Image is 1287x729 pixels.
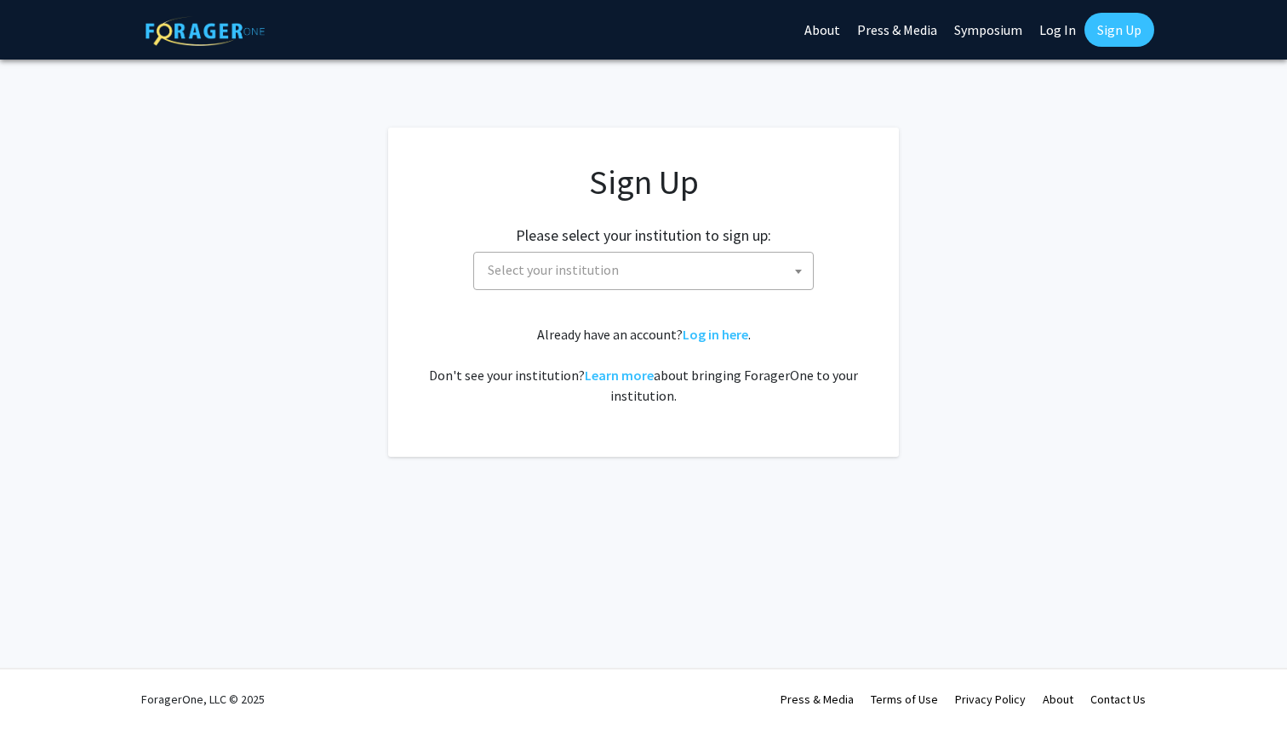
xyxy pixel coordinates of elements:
[422,162,865,202] h1: Sign Up
[585,367,654,384] a: Learn more about bringing ForagerOne to your institution
[473,252,814,290] span: Select your institution
[955,692,1026,707] a: Privacy Policy
[146,16,265,46] img: ForagerOne Logo
[488,261,619,278] span: Select your institution
[422,324,865,406] div: Already have an account? . Don't see your institution? about bringing ForagerOne to your institut...
[1043,692,1073,707] a: About
[781,692,854,707] a: Press & Media
[481,253,813,288] span: Select your institution
[1084,13,1154,47] a: Sign Up
[516,226,771,245] h2: Please select your institution to sign up:
[141,669,265,729] div: ForagerOne, LLC © 2025
[1090,692,1146,707] a: Contact Us
[683,326,748,343] a: Log in here
[871,692,938,707] a: Terms of Use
